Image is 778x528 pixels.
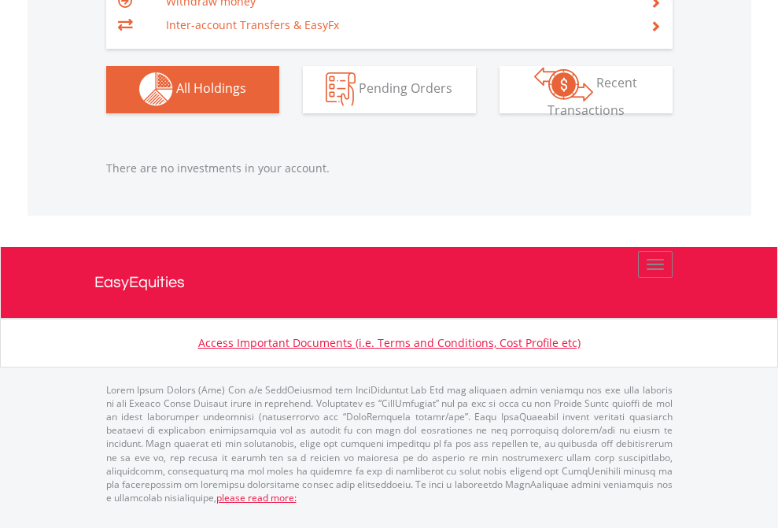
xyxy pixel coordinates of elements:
[326,72,356,106] img: pending_instructions-wht.png
[303,66,476,113] button: Pending Orders
[500,66,673,113] button: Recent Transactions
[106,161,673,176] p: There are no investments in your account.
[198,335,581,350] a: Access Important Documents (i.e. Terms and Conditions, Cost Profile etc)
[534,67,593,102] img: transactions-zar-wht.png
[176,79,246,97] span: All Holdings
[216,491,297,504] a: please read more:
[106,66,279,113] button: All Holdings
[106,383,673,504] p: Lorem Ipsum Dolors (Ame) Con a/e SeddOeiusmod tem InciDiduntut Lab Etd mag aliquaen admin veniamq...
[548,74,638,119] span: Recent Transactions
[166,13,631,37] td: Inter-account Transfers & EasyFx
[139,72,173,106] img: holdings-wht.png
[94,247,684,318] a: EasyEquities
[359,79,452,97] span: Pending Orders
